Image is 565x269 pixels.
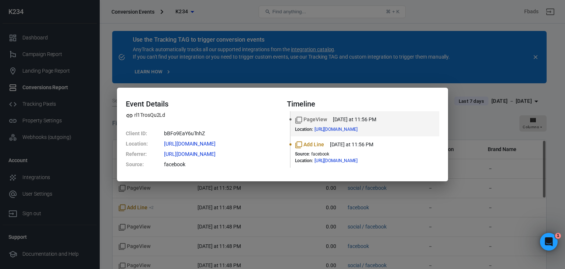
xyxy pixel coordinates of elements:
[126,139,163,149] dt: Location :
[126,149,163,159] dt: Referrer :
[287,99,439,108] h4: Timeline
[126,128,163,139] dt: Client ID :
[311,151,330,157] span: facebook
[164,151,229,157] span: http://m.facebook.com/
[295,141,324,149] span: Custom event name
[295,127,313,132] dt: Location :
[295,116,327,123] span: Standard event name
[295,151,310,157] dt: Source :
[555,233,561,239] span: 1
[330,141,373,149] time: 2025-09-07T23:56:21+07:00
[164,149,278,159] dd: http://m.facebook.com/
[126,99,278,108] h4: Event Details
[315,127,371,132] span: https://koon234.online/
[540,233,558,251] iframe: Intercom live chat
[315,158,371,163] span: https://koon234.online/
[295,158,313,163] dt: Location :
[126,111,165,119] span: Property
[164,141,229,146] span: https://koon234.online/
[164,159,278,170] dd: facebook
[164,128,278,139] dd: bBFo9EaY6uTnhZ
[164,139,278,149] dd: https://koon234.online/
[126,159,163,170] dt: Source :
[333,116,376,123] time: 2025-09-07T23:56:24+07:00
